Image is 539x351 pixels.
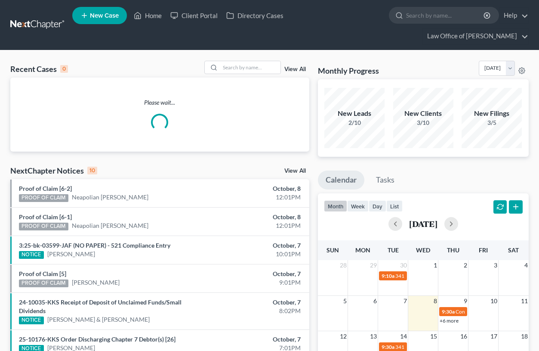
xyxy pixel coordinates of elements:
[463,296,468,306] span: 9
[409,219,437,228] h2: [DATE]
[368,171,402,189] a: Tasks
[213,335,301,344] div: October, 7
[463,260,468,270] span: 2
[369,200,386,212] button: day
[429,331,438,342] span: 15
[213,193,301,202] div: 12:01PM
[166,8,222,23] a: Client Portal
[393,109,453,118] div: New Clients
[19,298,182,314] a: 24-10035-KKS Receipt of Deposit of Unclaimed Funds/Small Dividends
[72,193,148,202] a: Neapolian [PERSON_NAME]
[462,118,522,127] div: 3/5
[318,65,379,76] h3: Monthly Progress
[508,246,519,254] span: Sat
[520,296,529,306] span: 11
[213,278,301,287] div: 9:01PM
[423,28,528,44] a: Law Office of [PERSON_NAME]
[520,331,529,342] span: 18
[399,260,408,270] span: 30
[493,260,498,270] span: 3
[10,64,68,74] div: Recent Cases
[433,260,438,270] span: 1
[19,251,44,259] div: NOTICE
[60,65,68,73] div: 0
[395,273,478,279] span: 341(a) meeting for [PERSON_NAME]
[440,317,459,324] a: +6 more
[324,109,385,118] div: New Leads
[388,246,399,254] span: Tue
[347,200,369,212] button: week
[403,296,408,306] span: 7
[324,118,385,127] div: 2/10
[324,200,347,212] button: month
[284,66,306,72] a: View All
[19,223,68,230] div: PROOF OF CLAIM
[10,165,97,176] div: NextChapter Notices
[19,270,66,277] a: Proof of Claim [5]
[355,246,370,254] span: Mon
[342,296,348,306] span: 5
[222,8,288,23] a: Directory Cases
[19,335,176,343] a: 25-10176-KKS Order Discharging Chapter 7 Debtor(s) [26]
[213,298,301,307] div: October, 7
[19,280,68,287] div: PROOF OF CLAIM
[284,168,306,174] a: View All
[213,241,301,250] div: October, 7
[406,7,485,23] input: Search by name...
[339,260,348,270] span: 28
[369,331,378,342] span: 13
[213,184,301,193] div: October, 8
[339,331,348,342] span: 12
[399,331,408,342] span: 14
[318,171,364,189] a: Calendar
[447,246,459,254] span: Thu
[416,246,430,254] span: Wed
[47,250,95,258] a: [PERSON_NAME]
[524,260,529,270] span: 4
[19,242,170,249] a: 3:25-bk-03599-JAF (NO PAPER) - 521 Compliance Entry
[213,221,301,230] div: 12:01PM
[19,317,44,324] div: NOTICE
[87,167,97,174] div: 10
[47,315,150,324] a: [PERSON_NAME] & [PERSON_NAME]
[72,278,120,287] a: [PERSON_NAME]
[369,260,378,270] span: 29
[459,331,468,342] span: 16
[382,273,394,279] span: 9:10a
[490,331,498,342] span: 17
[373,296,378,306] span: 6
[129,8,166,23] a: Home
[90,12,119,19] span: New Case
[395,344,505,350] span: 341(a) meeting of creditors for [PERSON_NAME]
[19,194,68,202] div: PROOF OF CLAIM
[220,61,280,74] input: Search by name...
[19,185,72,192] a: Proof of Claim [6-2]
[490,296,498,306] span: 10
[382,344,394,350] span: 9:30a
[72,221,148,230] a: Neapolian [PERSON_NAME]
[462,109,522,118] div: New Filings
[213,270,301,278] div: October, 7
[479,246,488,254] span: Fri
[386,200,403,212] button: list
[326,246,339,254] span: Sun
[10,98,309,107] p: Please wait...
[442,308,455,315] span: 9:30a
[19,213,72,221] a: Proof of Claim [6-1]
[213,250,301,258] div: 10:01PM
[213,307,301,315] div: 8:02PM
[499,8,528,23] a: Help
[393,118,453,127] div: 3/10
[433,296,438,306] span: 8
[213,213,301,221] div: October, 8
